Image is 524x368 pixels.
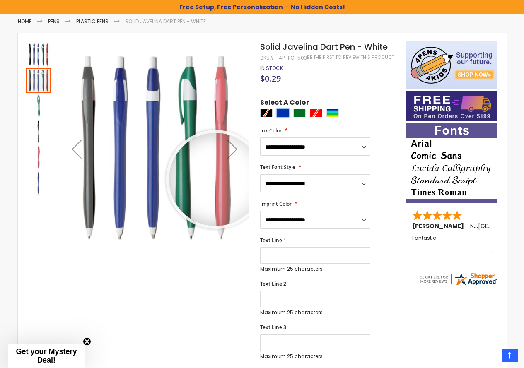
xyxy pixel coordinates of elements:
[125,18,206,25] li: Solid Javelina Dart Pen - White
[60,41,93,256] div: Previous
[26,119,51,144] img: Solid Javelina Dart Pen - White
[326,109,339,117] div: Assorted
[26,145,51,170] img: Solid Javelina Dart Pen - White
[26,170,51,195] div: Solid Javelina Dart Pen - White
[260,54,275,61] strong: SKU
[260,41,388,53] span: Solid Javelina Dart Pen - White
[26,41,52,67] div: Solid Javelina Dart Pen - White
[48,18,60,25] a: Pens
[412,235,493,253] div: Fantastic
[406,91,497,121] img: Free shipping on orders over $199
[260,200,292,207] span: Imprint Color
[307,54,394,60] a: Be the first to review this product
[260,324,286,331] span: Text Line 3
[456,346,524,368] iframe: Google Customer Reviews
[26,93,52,118] div: Solid Javelina Dart Pen - White
[26,144,52,170] div: Solid Javelina Dart Pen - White
[277,109,289,117] div: Blue
[279,55,307,61] div: 4PHPC-503
[293,109,306,117] div: Green
[260,266,370,272] p: Maximum 25 characters
[418,272,498,286] img: 4pens.com widget logo
[83,337,91,346] button: Close teaser
[260,309,370,316] p: Maximum 25 characters
[260,164,295,171] span: Text Font Style
[260,237,286,244] span: Text Line 1
[216,41,249,256] div: Next
[26,118,52,144] div: Solid Javelina Dart Pen - White
[26,94,51,118] img: Solid Javelina Dart Pen - White
[260,65,283,72] div: Availability
[470,222,477,230] span: NJ
[406,123,497,203] img: font-personalization-examples
[26,67,52,93] div: Solid Javelina Dart Pen - White
[16,347,77,364] span: Get your Mystery Deal!
[76,18,109,25] a: Plastic Pens
[26,171,51,195] img: Solid Javelina Dart Pen - White
[406,41,497,89] img: 4pens 4 kids
[60,53,249,243] img: Solid Javelina Dart Pen - White
[260,98,309,109] span: Select A Color
[260,280,286,287] span: Text Line 2
[26,42,51,67] img: Solid Javelina Dart Pen - White
[412,222,467,230] span: [PERSON_NAME]
[260,353,370,360] p: Maximum 25 characters
[260,65,283,72] span: In stock
[18,18,31,25] a: Home
[8,344,85,368] div: Get your Mystery Deal!Close teaser
[260,127,282,134] span: Ink Color
[260,73,281,84] span: $0.29
[418,281,498,288] a: 4pens.com certificate URL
